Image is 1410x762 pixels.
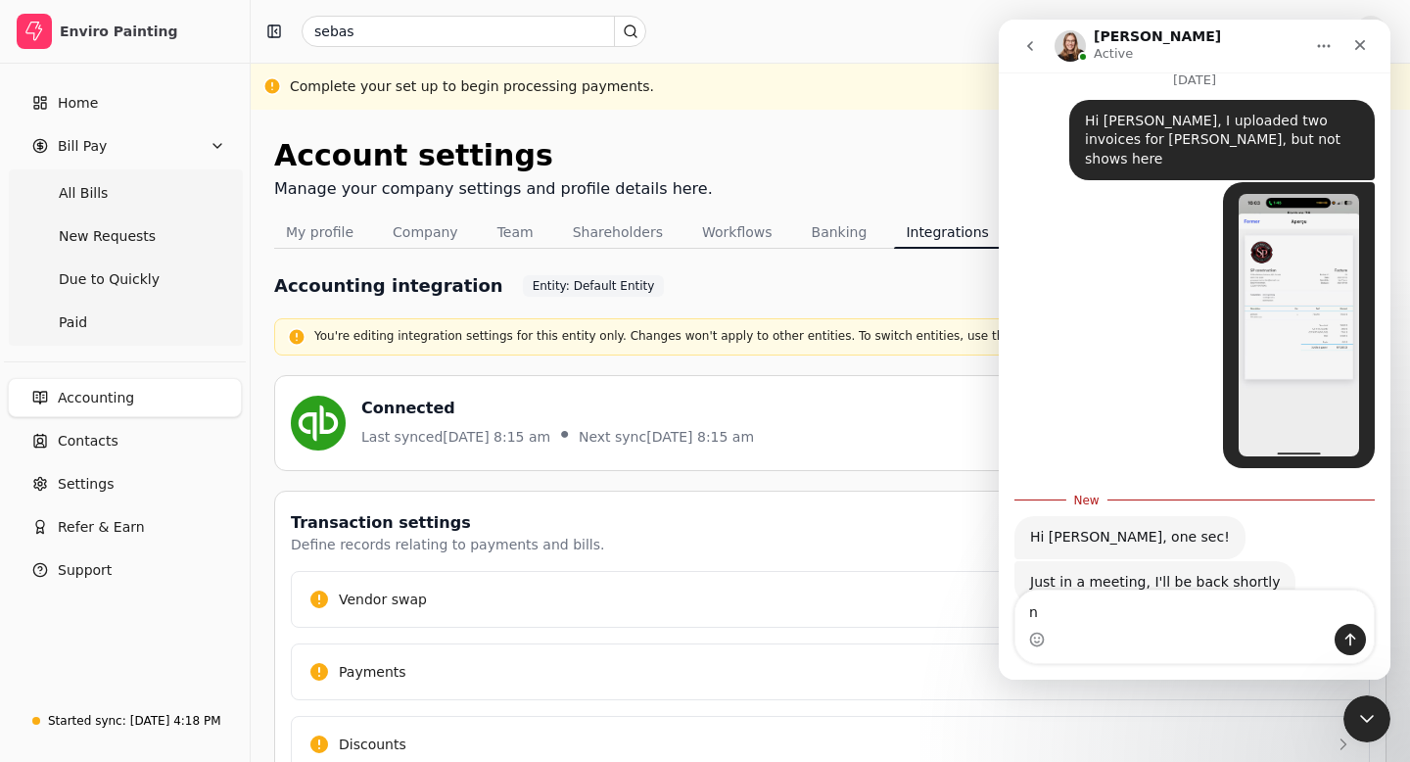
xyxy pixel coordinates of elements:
a: Settings [8,464,242,503]
button: N [1355,16,1386,47]
a: Accounting [8,378,242,417]
button: Workflows [690,216,784,248]
button: Team [486,216,545,248]
div: Account settings [274,133,713,177]
span: Contacts [58,431,118,452]
button: Bill Pay [8,126,242,166]
nav: Tabs [274,216,1386,249]
iframe: Intercom live chat [999,20,1390,680]
h1: Accounting integration [274,272,503,299]
span: Paid [59,312,87,333]
button: Vendor swap [291,571,1370,628]
button: Banking [800,216,879,248]
p: You're editing integration settings for this entity only. Changes won't apply to other entities. ... [314,327,1346,345]
button: Shareholders [561,216,675,248]
span: New Requests [59,226,156,247]
div: Discounts [339,735,406,755]
div: Complete your set up to begin processing payments. [290,76,654,97]
span: Bill Pay [58,136,107,157]
button: Refer & Earn [8,507,242,547]
div: Define records relating to payments and bills. [291,535,604,555]
iframe: Intercom live chat [1343,695,1390,742]
a: Contacts [8,421,242,460]
button: Setup guide [1206,16,1343,47]
span: Settings [58,474,114,495]
a: Paid [12,303,238,342]
div: Manage your company settings and profile details here. [274,177,713,201]
div: Payments [339,662,406,683]
a: All Bills [12,173,238,213]
button: My profile [274,216,365,248]
a: New Requests [12,216,238,256]
div: Last synced [DATE] 8:15 am Next sync [DATE] 8:15 am [361,420,754,450]
span: Due to Quickly [59,269,160,290]
a: Due to Quickly [12,260,238,299]
button: Company [381,216,470,248]
div: Transaction settings [291,511,604,535]
span: Accounting [58,388,134,408]
span: Refer & Earn [58,517,145,538]
input: Search [302,16,646,47]
button: Integrations [894,216,1000,248]
div: Started sync: [48,712,126,730]
a: Started sync:[DATE] 4:18 PM [8,703,242,738]
div: Enviro Painting [60,22,233,41]
a: Home [8,83,242,122]
span: All Bills [59,183,108,204]
span: Support [58,560,112,581]
span: Entity: Default Entity [533,277,655,295]
button: Payments [291,643,1370,700]
span: • [558,423,571,447]
div: [DATE] 4:18 PM [130,712,221,730]
div: Vendor swap [339,590,427,610]
button: Support [8,550,242,590]
span: Home [58,93,98,114]
div: Connected [361,397,754,420]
